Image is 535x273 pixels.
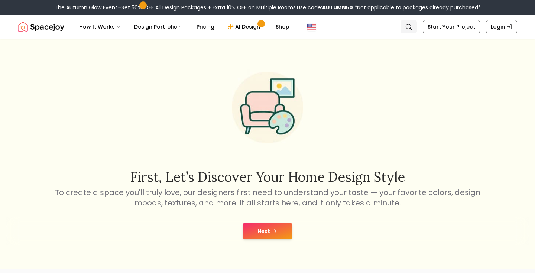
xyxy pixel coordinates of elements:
[322,4,353,11] b: AUTUMN50
[307,22,316,31] img: United States
[191,19,220,34] a: Pricing
[243,223,292,239] button: Next
[18,19,64,34] img: Spacejoy Logo
[423,20,480,33] a: Start Your Project
[73,19,127,34] button: How It Works
[297,4,353,11] span: Use code:
[18,15,517,39] nav: Global
[353,4,481,11] span: *Not applicable to packages already purchased*
[486,20,517,33] a: Login
[73,19,295,34] nav: Main
[128,19,189,34] button: Design Portfolio
[53,169,481,184] h2: First, let’s discover your home design style
[18,19,64,34] a: Spacejoy
[222,19,268,34] a: AI Design
[270,19,295,34] a: Shop
[55,4,481,11] div: The Autumn Glow Event-Get 50% OFF All Design Packages + Extra 10% OFF on Multiple Rooms.
[220,60,315,155] img: Start Style Quiz Illustration
[53,187,481,208] p: To create a space you'll truly love, our designers first need to understand your taste — your fav...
